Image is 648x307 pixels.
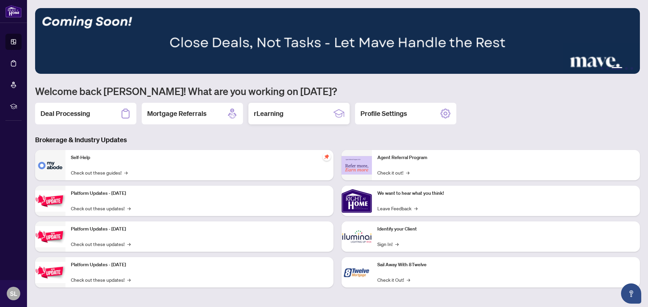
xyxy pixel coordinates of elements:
span: → [395,240,399,248]
p: Platform Updates - [DATE] [71,190,328,197]
p: Sail Away With 8Twelve [377,261,634,269]
img: We want to hear what you think! [342,186,372,216]
img: Slide 2 [35,8,640,74]
h2: rLearning [254,109,283,118]
img: Sail Away With 8Twelve [342,257,372,287]
p: Identify your Client [377,225,634,233]
img: Platform Updates - July 21, 2025 [35,190,65,212]
span: → [407,276,410,283]
span: → [127,205,131,212]
h2: Mortgage Referrals [147,109,207,118]
p: Agent Referral Program [377,154,634,161]
button: 3 [612,67,622,70]
span: → [127,276,131,283]
img: Self-Help [35,150,65,180]
img: Platform Updates - July 8, 2025 [35,226,65,247]
h1: Welcome back [PERSON_NAME]! What are you working on [DATE]? [35,85,640,97]
span: SL [10,289,17,298]
button: 5 [630,67,633,70]
p: Self-Help [71,154,328,161]
h2: Profile Settings [360,109,407,118]
img: Agent Referral Program [342,156,372,175]
span: pushpin [323,153,331,161]
a: Check out these updates!→ [71,240,131,248]
img: Platform Updates - June 23, 2025 [35,262,65,283]
a: Check it Out!→ [377,276,410,283]
p: We want to hear what you think! [377,190,634,197]
img: logo [5,5,22,18]
button: 2 [606,67,609,70]
button: 1 [601,67,603,70]
a: Leave Feedback→ [377,205,417,212]
span: → [414,205,417,212]
button: 4 [625,67,628,70]
h2: Deal Processing [40,109,90,118]
span: → [406,169,409,176]
p: Platform Updates - [DATE] [71,225,328,233]
a: Check out these guides!→ [71,169,128,176]
button: Open asap [621,283,641,304]
a: Sign In!→ [377,240,399,248]
img: Identify your Client [342,221,372,252]
span: → [127,240,131,248]
a: Check out these updates!→ [71,205,131,212]
span: → [124,169,128,176]
a: Check it out!→ [377,169,409,176]
p: Platform Updates - [DATE] [71,261,328,269]
a: Check out these updates!→ [71,276,131,283]
h3: Brokerage & Industry Updates [35,135,640,145]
